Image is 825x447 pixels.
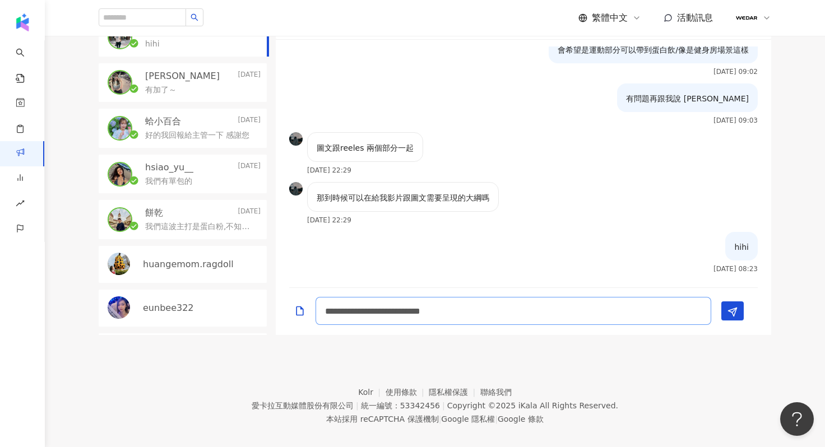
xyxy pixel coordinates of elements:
span: | [442,401,445,410]
img: KOL Avatar [289,132,303,146]
span: | [495,415,498,423]
a: Kolr [358,388,385,397]
div: 統一編號：53342456 [361,401,440,410]
img: KOL Avatar [109,71,131,94]
p: [DATE] 08:23 [713,265,758,273]
p: 我們有單包的 [145,176,192,187]
div: Copyright © 2025 All Rights Reserved. [447,401,618,410]
button: Send [721,301,744,320]
p: hsiao_yu__ [145,161,193,174]
p: [DATE] [238,115,261,128]
a: iKala [518,401,537,410]
p: 有加了～ [145,85,177,96]
img: KOL Avatar [289,182,303,195]
img: 07016.png [736,7,757,29]
p: [DATE] 22:29 [307,216,351,224]
p: 那到時候可以在給我影片跟圖文需要呈現的大綱嗎 [317,192,489,204]
p: 蛤小百合 [145,115,181,128]
a: Google 隱私權 [441,415,495,423]
p: 餅乾 [145,207,163,219]
span: 繁體中文 [592,12,628,24]
p: [DATE] 09:03 [713,117,758,124]
a: 隱私權保護 [429,388,480,397]
span: | [439,415,442,423]
p: [DATE] 09:02 [713,68,758,76]
p: 好的我回報給主管一下 感謝您 [145,130,249,141]
p: 會希望是運動部分可以帶到蛋白飲/像是健身房場景這樣 [558,44,749,56]
p: eunbee322 [143,302,194,314]
p: [DATE] 22:29 [307,166,351,174]
img: KOL Avatar [109,208,131,231]
a: search [16,40,38,84]
span: search [191,13,198,21]
div: 愛卡拉互動媒體股份有限公司 [252,401,354,410]
p: 圖文跟reeles 兩個部分一起 [317,142,414,154]
span: 活動訊息 [677,12,713,23]
p: hihi [734,241,749,253]
img: KOL Avatar [109,117,131,139]
p: [DATE] [238,207,261,219]
p: [PERSON_NAME] [145,70,220,82]
p: [DATE] [238,70,261,82]
img: KOL Avatar [109,26,131,48]
span: 本站採用 reCAPTCHA 保護機制 [326,412,543,426]
span: rise [16,192,25,217]
p: [DATE] [238,161,261,174]
a: Google 條款 [498,415,544,423]
a: 聯絡我們 [480,388,512,397]
span: | [356,401,359,410]
a: 使用條款 [386,388,429,397]
iframe: Help Scout Beacon - Open [780,402,814,436]
img: logo icon [13,13,31,31]
p: 我們這波主打是蛋白粉,不知道您會想要是以圖文分享還是影音分享呢？ [145,221,256,232]
p: hihi [145,39,160,50]
img: KOL Avatar [108,296,130,319]
button: Add a file [294,297,305,324]
p: huangemom.ragdoll [143,258,234,271]
p: 有問題再跟我說 [PERSON_NAME] [626,92,749,105]
img: KOL Avatar [109,163,131,185]
img: KOL Avatar [108,253,130,275]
